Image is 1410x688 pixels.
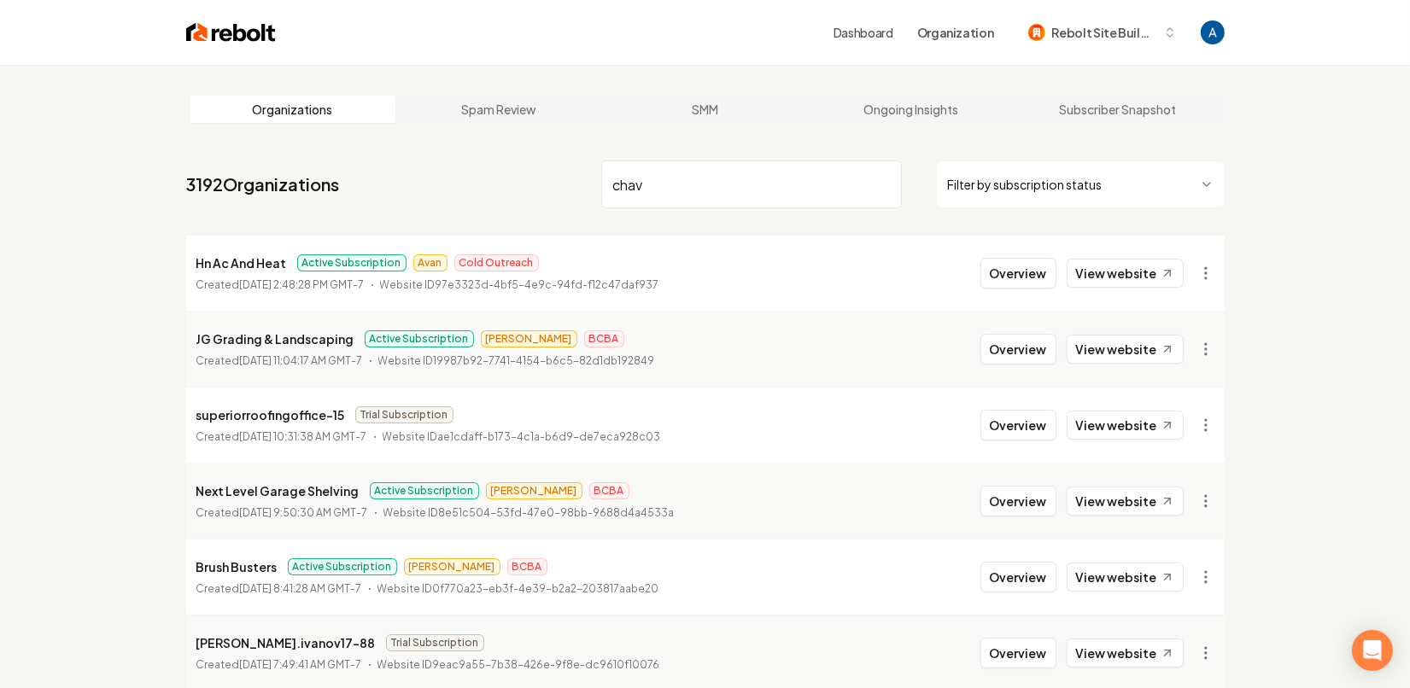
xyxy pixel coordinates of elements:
a: View website [1067,411,1184,440]
span: Active Subscription [365,330,474,347]
time: [DATE] 2:48:28 PM GMT-7 [240,278,365,291]
p: Created [196,504,368,522]
p: Created [196,656,362,673]
a: View website [1067,335,1184,364]
p: Website ID 9eac9a55-7b38-426e-9f8e-dc9610f10076 [377,656,660,673]
a: SMM [602,96,809,123]
p: Website ID 97e3323d-4bf5-4e9c-94fd-f12c47daf937 [380,277,659,294]
p: Hn Ac And Heat [196,253,287,273]
button: Overview [980,562,1056,592]
time: [DATE] 11:04:17 AM GMT-7 [240,354,363,367]
span: BCBA [584,330,624,347]
time: [DATE] 8:41:28 AM GMT-7 [240,582,362,595]
span: [PERSON_NAME] [404,558,500,575]
p: Next Level Garage Shelving [196,481,360,501]
button: Overview [980,410,1056,440]
p: Created [196,353,363,370]
span: Trial Subscription [386,634,484,651]
a: Organizations [190,96,396,123]
img: Rebolt Logo [186,20,276,44]
p: Website ID 8e51c504-53fd-47e0-98bb-9688d4a4533a [383,504,675,522]
button: Overview [980,334,1056,364]
span: Active Subscription [297,254,407,271]
time: [DATE] 9:50:30 AM GMT-7 [240,506,368,519]
span: Active Subscription [370,482,479,499]
img: Rebolt Site Builder [1028,24,1045,41]
a: View website [1067,259,1184,288]
p: Created [196,277,365,294]
span: BCBA [507,558,547,575]
p: Website ID 19987b92-7741-4154-b6c5-82d1db192849 [378,353,655,370]
p: Website ID 0f770a23-eb3f-4e39-b2a2-203817aabe20 [377,580,659,598]
a: Spam Review [395,96,602,123]
span: BCBA [589,482,629,499]
img: Andrew Magana [1201,20,1225,44]
a: Dashboard [834,24,893,41]
p: Created [196,429,367,446]
a: Ongoing Insights [808,96,1015,123]
span: Avan [413,254,448,271]
button: Open user button [1201,20,1225,44]
p: [PERSON_NAME].ivanov17-88 [196,633,376,653]
p: JG Grading & Landscaping [196,329,354,349]
span: Active Subscription [288,558,397,575]
span: Trial Subscription [355,406,453,423]
button: Overview [980,258,1056,289]
span: Rebolt Site Builder [1052,24,1156,42]
time: [DATE] 7:49:41 AM GMT-7 [240,658,362,671]
button: Overview [980,486,1056,516]
span: [PERSON_NAME] [481,330,577,347]
p: Website ID ae1cdaff-b173-4c1a-b6d9-de7eca928c03 [383,429,661,446]
button: Overview [980,638,1056,668]
a: View website [1067,638,1184,668]
p: Brush Busters [196,557,278,577]
p: Created [196,580,362,598]
input: Search by name or ID [601,160,902,208]
a: View website [1067,487,1184,516]
a: View website [1067,563,1184,592]
button: Organization [907,17,1004,48]
div: Open Intercom Messenger [1352,630,1393,671]
a: 3192Organizations [186,172,340,196]
span: [PERSON_NAME] [486,482,582,499]
span: Cold Outreach [454,254,539,271]
a: Subscriber Snapshot [1015,96,1221,123]
p: superiorroofingoffice-15 [196,405,345,425]
time: [DATE] 10:31:38 AM GMT-7 [240,430,367,443]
